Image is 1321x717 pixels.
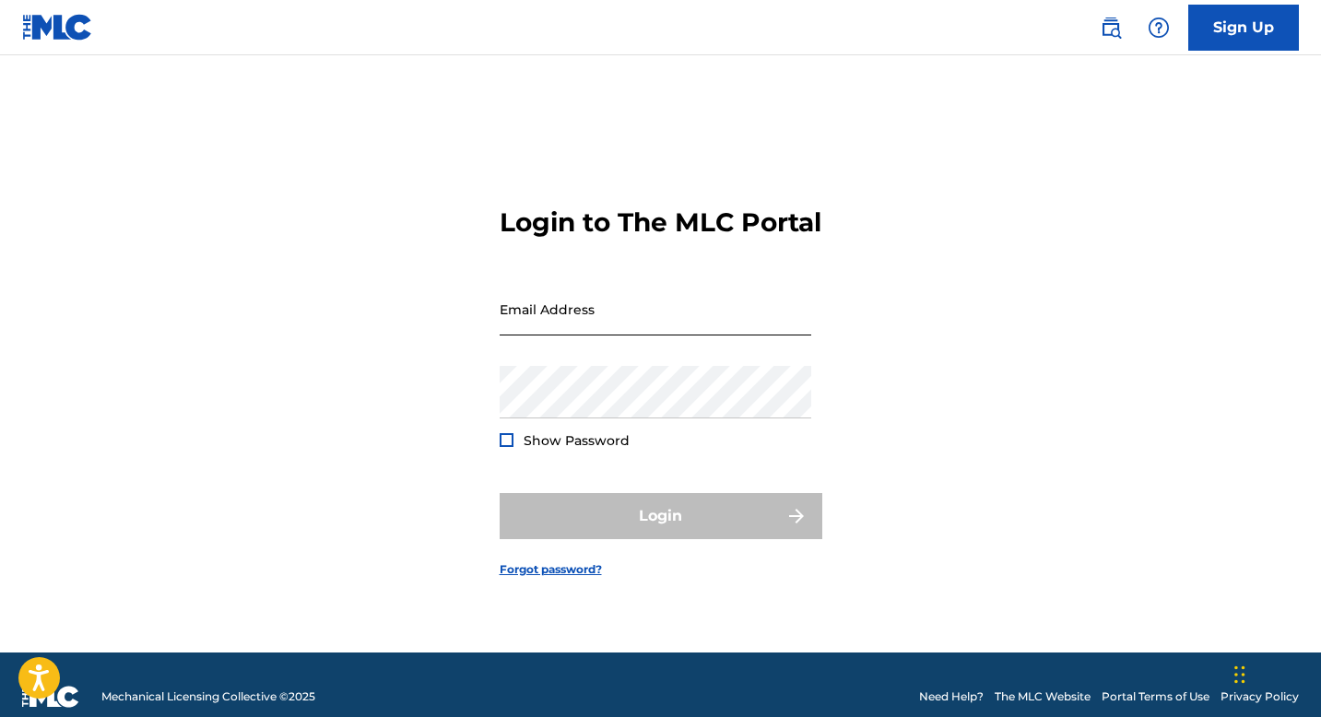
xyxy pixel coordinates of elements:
span: Show Password [524,432,630,449]
span: Mechanical Licensing Collective © 2025 [101,688,315,705]
img: MLC Logo [22,14,93,41]
img: logo [22,686,79,708]
a: The MLC Website [995,688,1091,705]
img: help [1148,17,1170,39]
iframe: Chat Widget [1229,629,1321,717]
a: Sign Up [1188,5,1299,51]
a: Need Help? [919,688,984,705]
div: Drag [1234,647,1245,702]
a: Forgot password? [500,561,602,578]
a: Public Search [1092,9,1129,46]
div: Help [1140,9,1177,46]
a: Portal Terms of Use [1102,688,1209,705]
a: Privacy Policy [1221,688,1299,705]
h3: Login to The MLC Portal [500,206,821,239]
img: search [1100,17,1122,39]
